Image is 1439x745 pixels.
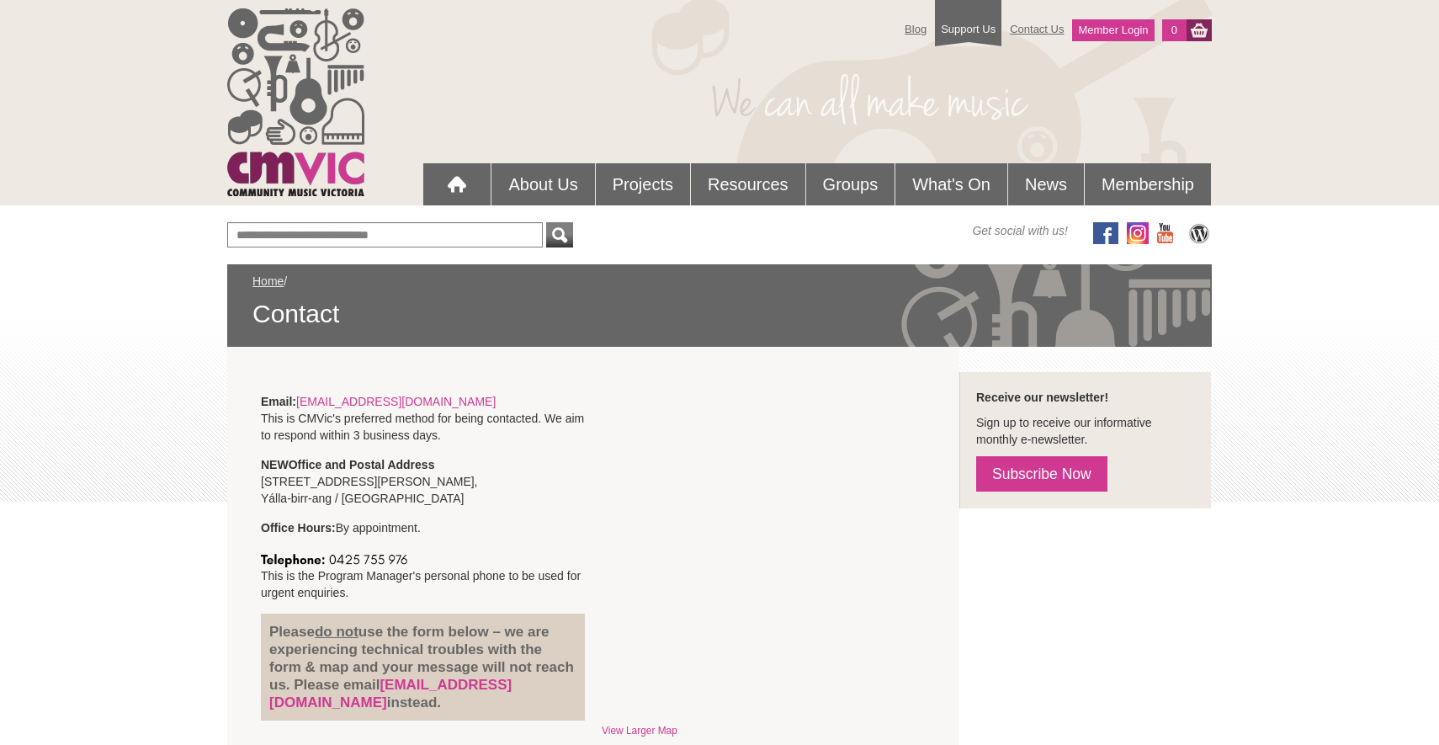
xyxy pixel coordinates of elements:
a: [EMAIL_ADDRESS][DOMAIN_NAME] [296,395,496,408]
strong: Email: [261,395,296,408]
span: Contact [252,298,1187,330]
a: 0 [1162,19,1187,41]
a: Groups [806,163,895,205]
p: [STREET_ADDRESS][PERSON_NAME], Yálla-birr-ang / [GEOGRAPHIC_DATA] [261,456,585,507]
a: Home [252,274,284,288]
img: icon-instagram.png [1127,222,1149,244]
a: Member Login [1072,19,1154,41]
strong: Receive our newsletter! [976,391,1108,404]
a: News [1008,163,1084,205]
p: By appointment. [261,519,585,536]
p: This is the Program Manager's personal phone to be used for urgent enquiries. [261,549,585,601]
h4: Please use the form below – we are experiencing technical troubles with the form & map and your m... [269,623,576,711]
div: / [252,273,1187,330]
img: CMVic Blog [1187,222,1212,244]
p: Sign up to receive our informative monthly e-newsletter. [976,414,1194,448]
a: About Us [491,163,594,205]
p: This is CMVic's preferred method for being contacted. We aim to respond within 3 business days. [261,393,585,444]
a: Resources [691,163,805,205]
a: What's On [895,163,1007,205]
a: Blog [896,14,935,44]
a: View Larger Map [602,725,677,737]
u: do not [315,624,358,640]
strong: NEW Office and Postal Address [261,458,434,471]
a: [EMAIL_ADDRESS][DOMAIN_NAME] [269,677,512,710]
span: Get social with us! [972,222,1068,239]
a: Membership [1085,163,1211,205]
a: Subscribe Now [976,456,1107,492]
a: Projects [596,163,690,205]
a: Contact Us [1001,14,1072,44]
img: cmvic_logo.png [227,8,364,196]
strong: Office Hours: [261,521,336,535]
